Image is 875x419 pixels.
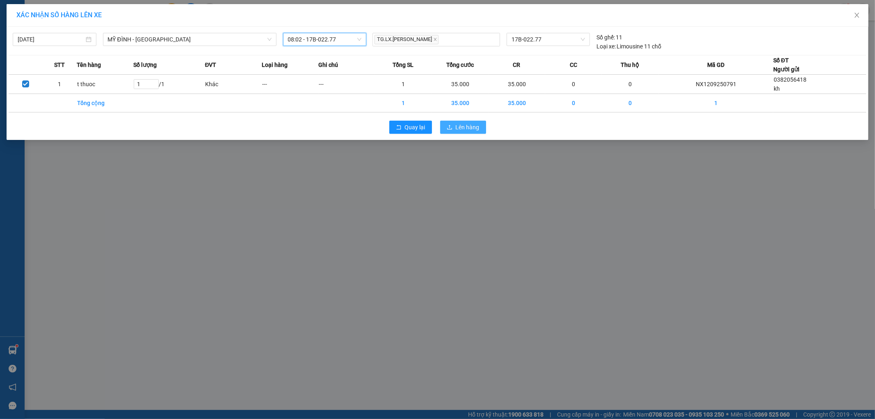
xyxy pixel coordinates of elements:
[375,35,439,44] span: TG.LX.[PERSON_NAME]
[77,75,133,94] td: t thuoc
[774,85,780,92] span: kh
[396,124,402,131] span: rollback
[262,75,318,94] td: ---
[432,94,489,112] td: 35.000
[375,94,432,112] td: 1
[545,75,602,94] td: 0
[602,75,658,94] td: 0
[596,33,623,42] div: 11
[446,60,474,69] span: Tổng cước
[54,60,65,69] span: STT
[18,35,84,44] input: 12/09/2025
[545,94,602,112] td: 0
[43,75,77,94] td: 1
[133,75,205,94] td: / 1
[375,75,432,94] td: 1
[512,33,585,46] span: 17B-022.77
[318,75,375,94] td: ---
[456,123,480,132] span: Lên hàng
[707,60,724,69] span: Mã GD
[513,60,521,69] span: CR
[570,60,577,69] span: CC
[602,94,658,112] td: 0
[489,75,545,94] td: 35.000
[77,94,133,112] td: Tổng cộng
[596,33,615,42] span: Số ghế:
[318,60,338,69] span: Ghi chú
[432,75,489,94] td: 35.000
[77,30,343,41] li: Hotline: 1900 3383, ĐT/Zalo : 0862837383
[659,94,773,112] td: 1
[621,60,640,69] span: Thu hộ
[389,121,432,134] button: rollbackQuay lại
[133,60,157,69] span: Số lượng
[596,42,616,51] span: Loại xe:
[288,33,362,46] span: 08:02 - 17B-022.77
[596,42,662,51] div: Limousine 11 chỗ
[405,123,425,132] span: Quay lại
[845,4,868,27] button: Close
[433,37,437,41] span: close
[774,76,806,83] span: 0382056418
[10,10,51,51] img: logo.jpg
[262,60,288,69] span: Loại hàng
[16,11,102,19] span: XÁC NHẬN SỐ HÀNG LÊN XE
[10,60,143,73] b: GỬI : VP [PERSON_NAME]
[854,12,860,18] span: close
[267,37,272,42] span: down
[659,75,773,94] td: NX1209250791
[108,33,272,46] span: MỸ ĐÌNH - THÁI BÌNH
[77,20,343,30] li: 237 [PERSON_NAME] , [GEOGRAPHIC_DATA]
[440,121,486,134] button: uploadLên hàng
[773,56,800,74] div: Số ĐT Người gửi
[77,60,101,69] span: Tên hàng
[393,60,414,69] span: Tổng SL
[205,75,261,94] td: Khác
[205,60,216,69] span: ĐVT
[447,124,452,131] span: upload
[489,94,545,112] td: 35.000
